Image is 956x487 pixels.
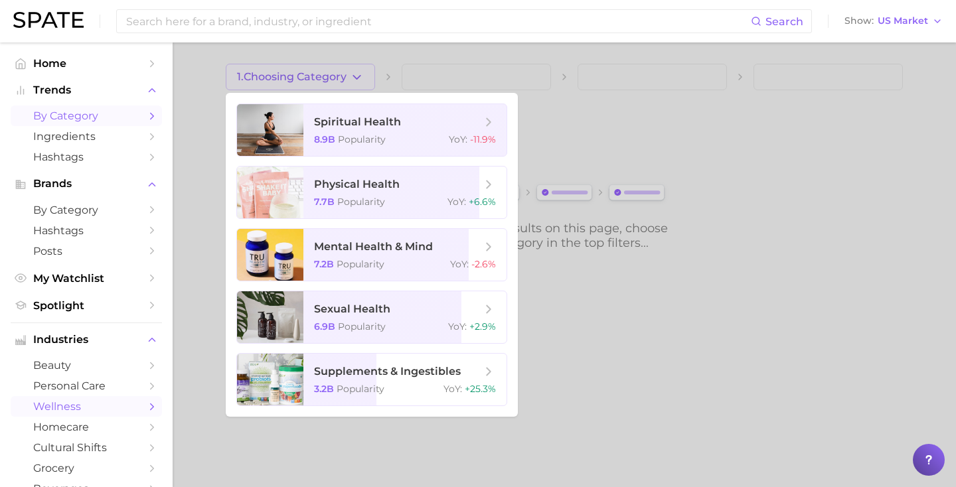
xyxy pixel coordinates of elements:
span: 7.7b [314,196,335,208]
span: US Market [878,17,928,25]
span: Popularity [337,383,384,395]
span: Home [33,57,139,70]
span: -11.9% [470,133,496,145]
a: by Category [11,200,162,220]
a: personal care [11,376,162,396]
span: homecare [33,421,139,433]
span: mental health & mind [314,240,433,253]
span: Search [765,15,803,28]
button: ShowUS Market [841,13,946,30]
span: Popularity [337,258,384,270]
span: spiritual health [314,115,401,128]
span: Show [844,17,874,25]
a: Hashtags [11,147,162,167]
span: Hashtags [33,224,139,237]
a: My Watchlist [11,268,162,289]
span: YoY : [449,133,467,145]
span: Brands [33,178,139,190]
span: 6.9b [314,320,335,332]
span: sexual health [314,303,390,315]
button: Trends [11,80,162,100]
span: cultural shifts [33,441,139,454]
span: YoY : [447,196,466,208]
a: homecare [11,417,162,437]
span: Popularity [338,320,386,332]
span: Popularity [338,133,386,145]
span: 8.9b [314,133,335,145]
span: physical health [314,178,400,190]
span: Industries [33,334,139,346]
span: 3.2b [314,383,334,395]
input: Search here for a brand, industry, or ingredient [125,10,751,33]
span: Ingredients [33,130,139,143]
a: Ingredients [11,126,162,147]
a: Home [11,53,162,74]
span: 7.2b [314,258,334,270]
span: Spotlight [33,299,139,312]
span: YoY : [450,258,469,270]
button: Brands [11,174,162,194]
span: My Watchlist [33,272,139,285]
span: wellness [33,400,139,413]
span: beauty [33,359,139,372]
a: cultural shifts [11,437,162,458]
ul: 1.Choosing Category [226,93,518,417]
span: by Category [33,204,139,216]
a: Spotlight [11,295,162,316]
span: supplements & ingestibles [314,365,461,378]
span: Posts [33,245,139,257]
span: Trends [33,84,139,96]
span: +25.3% [465,383,496,395]
span: grocery [33,462,139,474]
span: YoY : [443,383,462,395]
span: personal care [33,380,139,392]
a: Posts [11,241,162,261]
img: SPATE [13,12,84,28]
span: Hashtags [33,151,139,163]
span: +2.9% [469,320,496,332]
span: YoY : [448,320,467,332]
a: wellness [11,396,162,417]
span: +6.6% [469,196,496,208]
a: Hashtags [11,220,162,241]
a: beauty [11,355,162,376]
button: Industries [11,330,162,350]
a: grocery [11,458,162,478]
a: by Category [11,105,162,126]
span: -2.6% [471,258,496,270]
span: Popularity [337,196,385,208]
span: by Category [33,109,139,122]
